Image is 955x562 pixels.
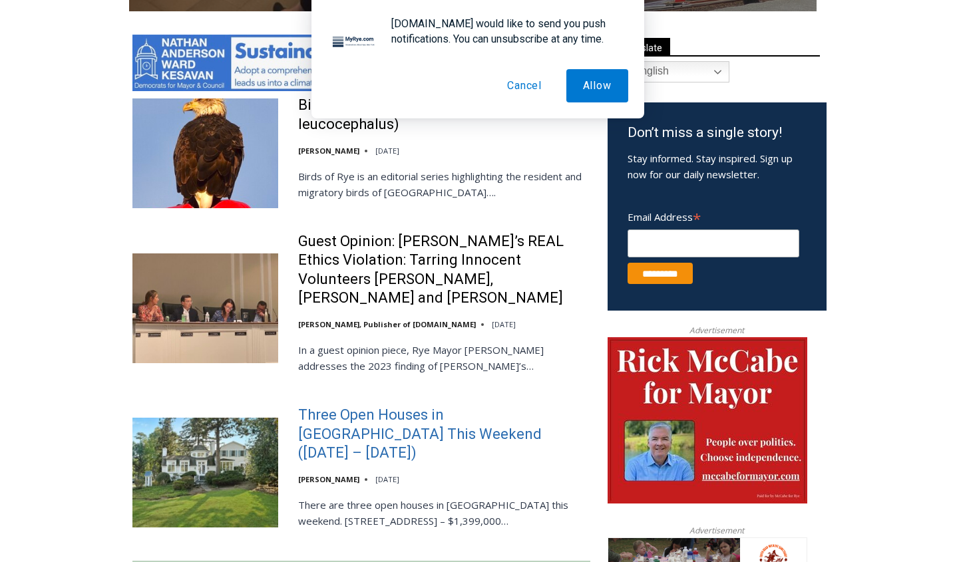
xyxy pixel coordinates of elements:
[375,474,399,484] time: [DATE]
[676,524,757,537] span: Advertisement
[140,39,192,109] div: unique DIY crafts
[298,146,359,156] a: [PERSON_NAME]
[348,132,617,162] span: Intern @ [DOMAIN_NAME]
[676,324,757,337] span: Advertisement
[132,98,278,208] img: Birds of Rye: Bald Eagle (Haliaeetus leucocephalus)
[140,112,146,126] div: 5
[298,406,590,463] a: Three Open Houses in [GEOGRAPHIC_DATA] This Weekend ([DATE] – [DATE])
[628,150,807,182] p: Stay informed. Stay inspired. Sign up now for our daily newsletter.
[298,232,590,308] a: Guest Opinion: [PERSON_NAME]’s REAL Ethics Violation: Tarring Innocent Volunteers [PERSON_NAME], ...
[298,342,590,374] p: In a guest opinion piece, Rye Mayor [PERSON_NAME] addresses the 2023 finding of [PERSON_NAME]’s…
[336,1,629,129] div: "The first chef I interviewed talked about coming to [GEOGRAPHIC_DATA] from [GEOGRAPHIC_DATA] in ...
[492,319,516,329] time: [DATE]
[132,253,278,362] img: Guest Opinion: Rye’s REAL Ethics Violation: Tarring Innocent Volunteers Carolina Johnson, Julie S...
[132,418,278,527] img: Three Open Houses in Rye This Weekend (October 11 – 12)
[298,474,359,484] a: [PERSON_NAME]
[298,168,590,200] p: Birds of Rye is an editorial series highlighting the resident and migratory birds of [GEOGRAPHIC_...
[298,319,476,329] a: [PERSON_NAME], Publisher of [DOMAIN_NAME]
[628,204,799,227] label: Email Address
[320,129,645,166] a: Intern @ [DOMAIN_NAME]
[156,112,162,126] div: 6
[375,146,399,156] time: [DATE]
[11,134,177,164] h4: [PERSON_NAME] Read Sanctuary Fall Fest: [DATE]
[490,69,558,102] button: Cancel
[1,132,199,166] a: [PERSON_NAME] Read Sanctuary Fall Fest: [DATE]
[149,112,152,126] div: /
[628,122,807,144] h3: Don’t miss a single story!
[566,69,628,102] button: Allow
[608,337,807,503] img: McCabe for Mayor
[381,16,628,47] div: [DOMAIN_NAME] would like to send you push notifications. You can unsubscribe at any time.
[327,16,381,69] img: notification icon
[298,497,590,529] p: There are three open houses in [GEOGRAPHIC_DATA] this weekend. [STREET_ADDRESS] – $1,399,000…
